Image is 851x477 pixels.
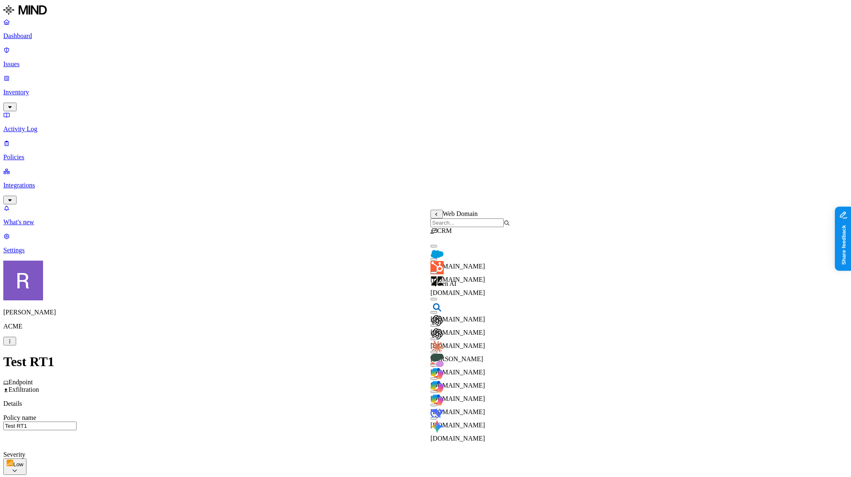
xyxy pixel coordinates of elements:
a: Dashboard [3,18,848,40]
div: CRM [430,227,510,235]
label: Severity [3,451,25,458]
img: chat.openai.com favicon [430,314,444,327]
h1: Test RT1 [3,354,848,369]
img: Rich Thompson [3,261,43,300]
div: Endpoint [3,379,848,386]
span: Web Domain [443,210,478,217]
img: m365.cloud.microsoft favicon [430,393,444,407]
p: Settings [3,247,848,254]
img: copilot.microsoft.com favicon [430,380,444,393]
div: Gen AI [430,280,510,288]
div: Exfiltration [3,386,848,393]
p: Integrations [3,182,848,189]
img: gemini.google.com favicon [430,420,444,433]
p: Details [3,400,848,407]
img: hubspot.com favicon [430,261,444,274]
img: claude.ai favicon [430,340,444,354]
img: zendesk.com favicon [430,274,444,288]
p: ACME [3,323,848,330]
p: Issues [3,60,848,68]
a: Integrations [3,168,848,203]
input: Search... [430,218,504,227]
a: MIND [3,3,848,18]
img: bing.com favicon [430,301,444,314]
img: chatgpt.com favicon [430,327,444,340]
p: What's new [3,218,848,226]
img: cohere.com favicon [430,354,444,367]
a: Inventory [3,74,848,110]
p: Activity Log [3,125,848,133]
p: Policies [3,153,848,161]
label: Policy name [3,414,36,421]
a: Policies [3,139,848,161]
p: Dashboard [3,32,848,40]
a: Issues [3,46,848,68]
span: [DOMAIN_NAME] [430,435,485,442]
img: MIND [3,3,47,17]
a: What's new [3,204,848,226]
a: Activity Log [3,111,848,133]
p: Inventory [3,89,848,96]
span: [DOMAIN_NAME] [430,289,485,296]
a: Settings [3,233,848,254]
input: name [3,422,77,430]
img: salesforce.com favicon [430,248,444,261]
img: copilot.cloud.microsoft favicon [430,367,444,380]
img: deepseek.com favicon [430,407,444,420]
